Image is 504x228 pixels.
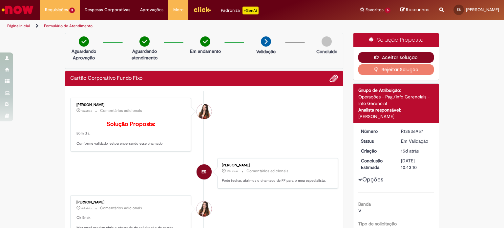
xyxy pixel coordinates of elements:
h2: Cartão Corporativo Fundo Fixo Histórico de tíquete [70,75,142,81]
span: ES [201,164,206,180]
time: 25/09/2025 09:47:31 [81,206,92,210]
span: Rascunhos [406,7,430,13]
button: Aceitar solução [358,52,434,63]
span: 3 [69,8,75,13]
a: Rascunhos [400,7,430,13]
img: img-circle-grey.png [322,36,332,47]
span: 16h atrás [227,169,238,173]
dt: Criação [356,148,396,154]
img: check-circle-green.png [79,36,89,47]
div: Operações - Pag./Info Gerenciais - Info Gerencial [358,93,434,107]
b: Banda [358,201,371,207]
div: Thais Dos Santos [197,104,212,119]
span: More [173,7,183,13]
div: [PERSON_NAME] [222,163,331,167]
p: Validação [256,48,276,55]
img: click_logo_yellow_360x200.png [193,5,211,14]
span: 1m atrás [81,109,92,113]
span: [PERSON_NAME] [466,7,499,12]
div: Analista responsável: [358,107,434,113]
dt: Conclusão Estimada [356,157,396,171]
p: Pode fechar, abrimos o chamado de FF para o meu especialista. [222,178,331,183]
span: Requisições [45,7,68,13]
div: Em Validação [401,138,431,144]
div: Thais Dos Santos [197,201,212,217]
p: Bom dia, Conforme validado, estou encerrando esse chamado [76,121,186,146]
button: Rejeitar Solução [358,64,434,75]
time: 30/09/2025 10:23:09 [81,109,92,113]
span: Aprovações [140,7,163,13]
ul: Trilhas de página [5,20,331,32]
span: 6d atrás [81,206,92,210]
time: 15/09/2025 16:43:37 [401,148,419,154]
a: Formulário de Atendimento [44,23,93,29]
div: R13536957 [401,128,431,135]
div: Solução Proposta [353,33,439,47]
p: Concluído [316,48,337,55]
button: Adicionar anexos [329,74,338,83]
small: Comentários adicionais [100,205,142,211]
span: Despesas Corporativas [85,7,130,13]
b: Tipo de solicitação [358,221,397,227]
span: V [358,208,361,214]
p: Aguardando Aprovação [68,48,100,61]
img: check-circle-green.png [139,36,150,47]
div: [DATE] 10:43:10 [401,157,431,171]
div: [PERSON_NAME] [76,103,186,107]
span: Favoritos [366,7,384,13]
img: ServiceNow [1,3,34,16]
span: 15d atrás [401,148,419,154]
img: arrow-next.png [261,36,271,47]
p: Aguardando atendimento [129,48,160,61]
img: check-circle-green.png [200,36,210,47]
span: ES [457,8,461,12]
dt: Status [356,138,396,144]
small: Comentários adicionais [246,168,288,174]
div: [PERSON_NAME] [76,200,186,204]
div: [PERSON_NAME] [358,113,434,120]
div: Grupo de Atribuição: [358,87,434,93]
dt: Número [356,128,396,135]
div: 15/09/2025 16:43:37 [401,148,431,154]
span: 6 [385,8,390,13]
small: Comentários adicionais [100,108,142,114]
div: Padroniza [221,7,259,14]
p: Em andamento [190,48,221,54]
time: 29/09/2025 17:55:59 [227,169,238,173]
div: Erick Nilton Suizu [197,164,212,179]
a: Página inicial [7,23,30,29]
b: Solução Proposta: [107,120,155,128]
p: +GenAi [242,7,259,14]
